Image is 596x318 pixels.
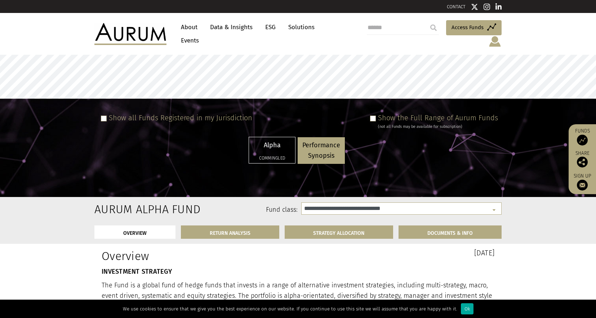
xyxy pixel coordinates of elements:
a: DOCUMENTS & INFO [399,225,502,239]
span: Access Funds [452,23,484,32]
a: Events [177,34,199,47]
input: Submit [426,21,441,35]
h5: Commingled [254,156,290,160]
img: Access Funds [577,135,588,145]
a: About [177,21,201,34]
img: Aurum [94,23,166,45]
a: Solutions [285,21,318,34]
img: account-icon.svg [488,35,502,48]
a: Funds [572,128,592,145]
img: Twitter icon [471,3,478,10]
h2: Aurum Alpha Fund [94,202,153,216]
img: Sign up to our newsletter [577,180,588,191]
a: STRATEGY ALLOCATION [285,225,393,239]
div: Share [572,151,592,167]
a: Sign up [572,173,592,191]
p: Performance Synopsis [302,140,340,161]
div: Ok [461,303,473,314]
img: Linkedin icon [495,3,502,10]
div: (not all Funds may be available for subscription) [378,124,498,130]
img: Share this post [577,157,588,167]
strong: INVESTMENT STRATEGY [102,268,172,276]
h3: [DATE] [303,249,494,256]
label: Show the Full Range of Aurum Funds [378,113,498,122]
p: The Fund is a global fund of hedge funds that invests in a range of alternative investment strate... [102,280,494,311]
a: CONTACT [447,4,466,9]
a: Data & Insights [206,21,256,34]
a: Access Funds [446,20,502,35]
label: Show all Funds Registered in my Jurisdiction [109,113,252,122]
label: Fund class: [164,205,298,215]
a: ESG [262,21,279,34]
p: Alpha [254,140,290,151]
h1: Overview [102,249,293,263]
a: RETURN ANALYSIS [181,225,279,239]
img: Instagram icon [484,3,490,10]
